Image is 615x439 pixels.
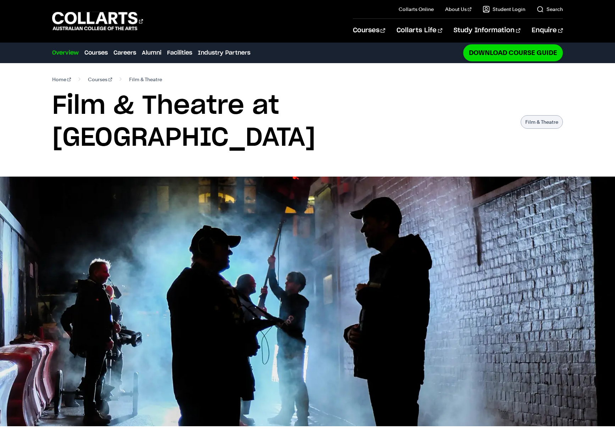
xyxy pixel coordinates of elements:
a: Search [537,6,563,13]
a: Courses [353,19,385,42]
h1: Film & Theatre at [GEOGRAPHIC_DATA] [52,90,513,154]
a: Download Course Guide [463,44,563,61]
a: Collarts Life [397,19,442,42]
a: Home [52,74,71,84]
a: About Us [445,6,471,13]
span: Film & Theatre [129,74,162,84]
a: Student Login [483,6,525,13]
a: Collarts Online [399,6,434,13]
a: Enquire [532,19,563,42]
div: Go to homepage [52,11,143,31]
a: Facilities [167,49,192,57]
a: Industry Partners [198,49,250,57]
p: Film & Theatre [521,115,563,129]
a: Courses [88,74,112,84]
a: Alumni [142,49,161,57]
a: Careers [113,49,136,57]
a: Study Information [454,19,520,42]
a: Courses [84,49,108,57]
a: Overview [52,49,79,57]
